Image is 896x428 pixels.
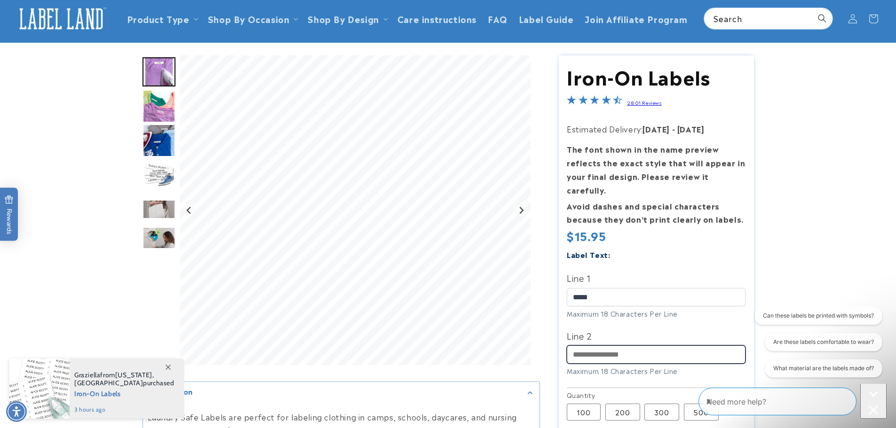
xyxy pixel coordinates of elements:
a: Product Type [127,12,190,25]
span: Label Guide [519,13,574,24]
div: Go to slide 6 [143,227,175,260]
img: null [143,200,175,219]
strong: - [672,123,675,134]
span: Care instructions [397,13,476,24]
label: Label Text: [567,249,611,260]
span: FAQ [488,13,507,24]
img: Iron on name label being ironed to shirt [143,57,175,86]
a: Care instructions [392,8,482,30]
img: Iron-On Labels - Label Land [143,227,175,260]
strong: The font shown in the name preview reflects the exact style that will appear in your final design... [567,143,745,195]
span: 4.5-star overall rating [567,96,622,108]
div: Go to slide 2 [143,90,175,123]
iframe: Sign Up via Text for Offers [8,353,119,381]
iframe: Gorgias live chat conversation starters [748,307,887,386]
label: Line 1 [567,270,745,285]
iframe: Gorgias Floating Chat [698,384,887,419]
summary: Shop By Design [302,8,391,30]
span: 3 hours ago [74,405,174,414]
summary: Shop By Occasion [202,8,302,30]
strong: [DATE] [642,123,670,134]
strong: [DATE] [677,123,705,134]
button: Search [812,8,833,29]
strong: Avoid dashes and special characters because they don’t print clearly on labels. [567,200,744,225]
a: Label Land [11,0,112,37]
button: Go to last slide [183,204,196,217]
span: [US_STATE] [115,371,152,379]
span: Iron-On Labels [74,387,174,399]
a: FAQ [482,8,513,30]
button: Next slide [515,204,527,217]
div: Maximum 18 Characters Per Line [567,366,745,376]
div: Go to slide 4 [143,158,175,191]
label: 300 [644,404,679,420]
a: Label Guide [513,8,579,30]
span: $15.95 [567,227,606,244]
span: from , purchased [74,371,174,387]
label: 500 [684,404,719,420]
div: Maximum 18 Characters Per Line [567,309,745,319]
a: 2801 Reviews - open in a new tab [627,99,661,106]
span: Shop By Occasion [208,13,290,24]
summary: Description [143,382,539,403]
img: Iron on name labels ironed to shirt collar [143,124,175,157]
label: Line 2 [567,328,745,343]
img: Label Land [14,4,108,33]
h1: Iron-On Labels [567,64,745,88]
div: Go to slide 1 [143,55,175,88]
label: 100 [567,404,601,420]
legend: Quantity [567,390,596,400]
a: Join Affiliate Program [579,8,693,30]
span: [GEOGRAPHIC_DATA] [74,379,143,387]
img: Iron-on name labels with an iron [143,158,175,191]
a: Shop By Design [308,12,379,25]
img: Iron on name tags ironed to a t-shirt [143,90,175,123]
p: Estimated Delivery: [567,122,745,136]
div: Go to slide 3 [143,124,175,157]
span: Rewards [5,195,14,234]
div: Go to slide 5 [143,193,175,226]
span: Join Affiliate Program [585,13,687,24]
summary: Product Type [121,8,202,30]
label: 200 [605,404,640,420]
div: Accessibility Menu [6,401,27,422]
